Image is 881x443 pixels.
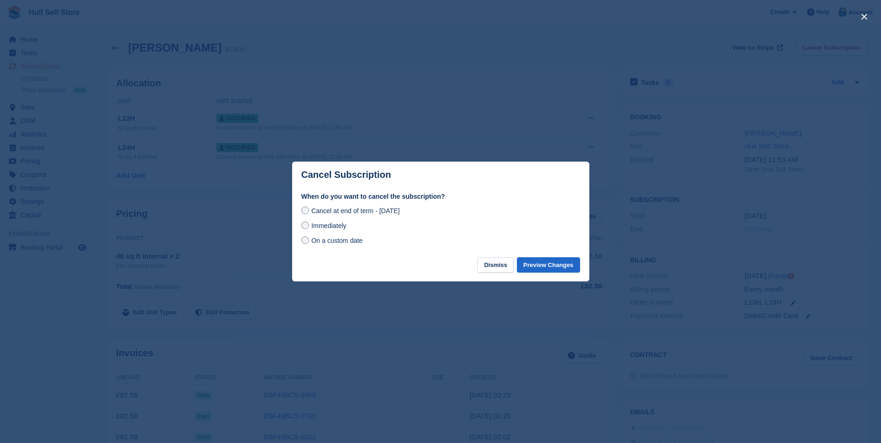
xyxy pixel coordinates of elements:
input: On a custom date [301,236,309,244]
span: On a custom date [311,237,363,244]
button: close [857,9,872,24]
p: Cancel Subscription [301,169,391,180]
span: Immediately [311,222,346,229]
input: Cancel at end of term - [DATE] [301,207,309,214]
button: Dismiss [477,257,514,273]
label: When do you want to cancel the subscription? [301,192,580,202]
button: Preview Changes [517,257,580,273]
span: Cancel at end of term - [DATE] [311,207,399,215]
input: Immediately [301,221,309,229]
